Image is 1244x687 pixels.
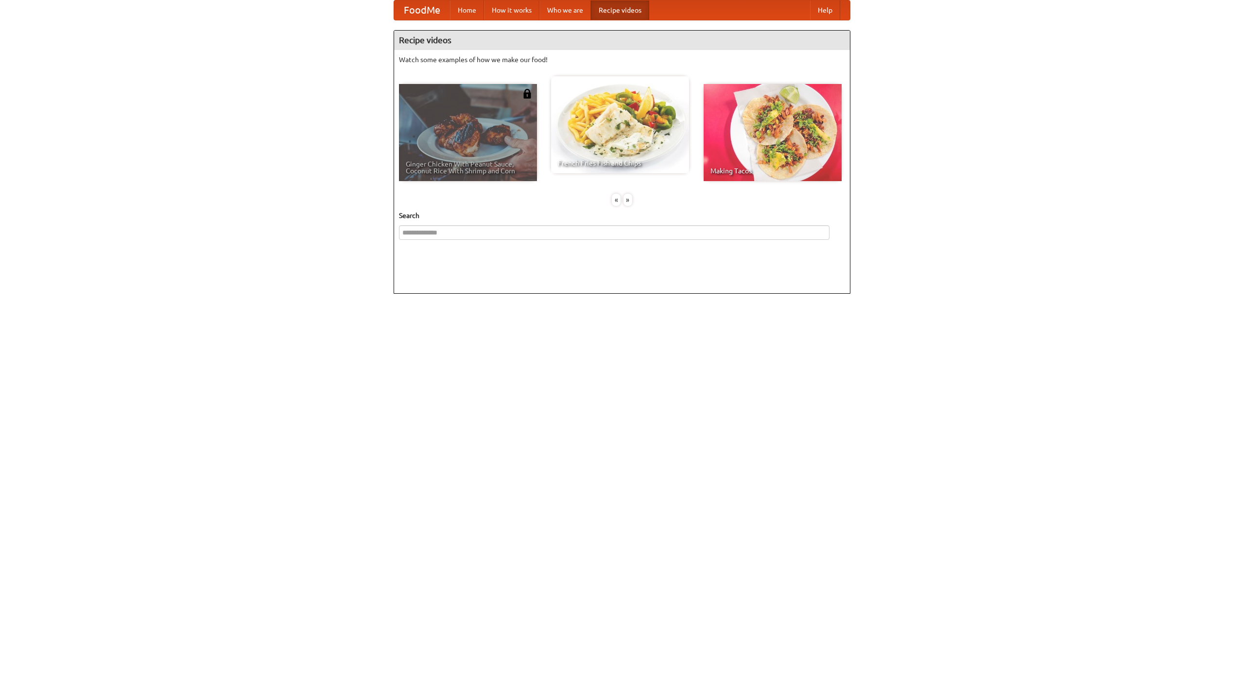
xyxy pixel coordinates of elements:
a: How it works [484,0,539,20]
h4: Recipe videos [394,31,850,50]
a: Home [450,0,484,20]
span: Making Tacos [710,168,835,174]
a: FoodMe [394,0,450,20]
a: Recipe videos [591,0,649,20]
div: » [623,194,632,206]
p: Watch some examples of how we make our food! [399,55,845,65]
span: French Fries Fish and Chips [558,160,682,167]
a: Making Tacos [704,84,842,181]
a: Who we are [539,0,591,20]
div: « [612,194,621,206]
img: 483408.png [522,89,532,99]
h5: Search [399,211,845,220]
a: Help [810,0,840,20]
a: French Fries Fish and Chips [551,76,689,173]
